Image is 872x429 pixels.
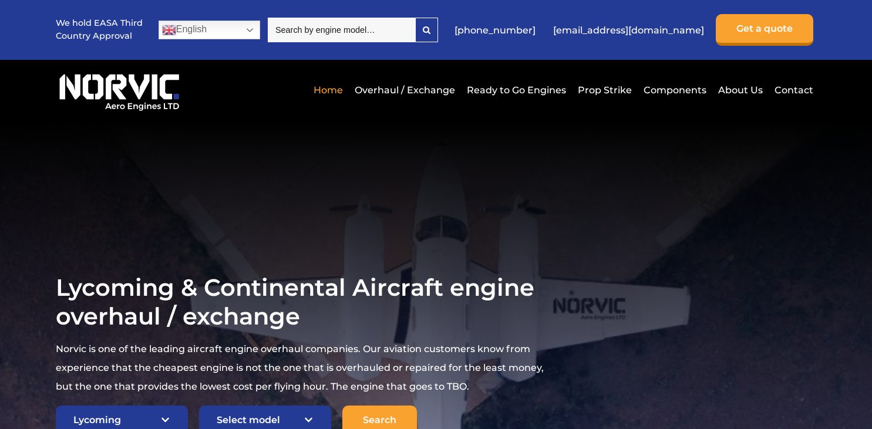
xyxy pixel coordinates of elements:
[162,23,176,37] img: en
[268,18,415,42] input: Search by engine model…
[449,16,541,45] a: [PHONE_NUMBER]
[641,76,709,104] a: Components
[159,21,260,39] a: English
[56,17,144,42] p: We hold EASA Third Country Approval
[56,340,550,396] p: Norvic is one of the leading aircraft engine overhaul companies. Our aviation customers know from...
[56,69,183,112] img: Norvic Aero Engines logo
[772,76,813,104] a: Contact
[547,16,710,45] a: [EMAIL_ADDRESS][DOMAIN_NAME]
[352,76,458,104] a: Overhaul / Exchange
[311,76,346,104] a: Home
[464,76,569,104] a: Ready to Go Engines
[575,76,635,104] a: Prop Strike
[56,273,550,330] h1: Lycoming & Continental Aircraft engine overhaul / exchange
[715,76,766,104] a: About Us
[716,14,813,46] a: Get a quote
